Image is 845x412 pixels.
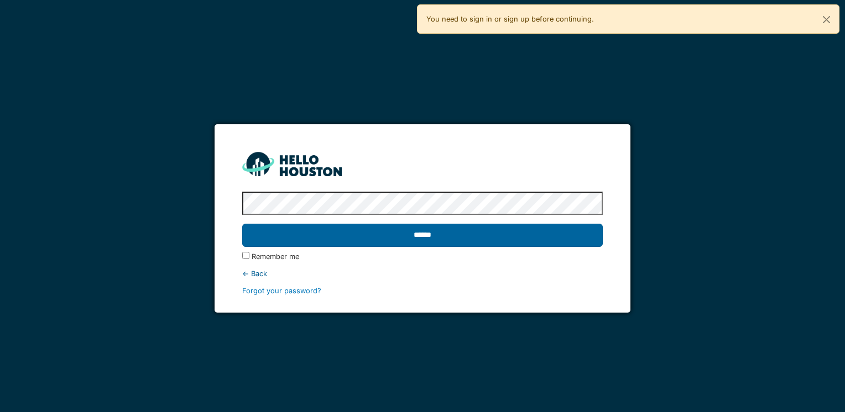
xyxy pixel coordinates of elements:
label: Remember me [252,251,299,262]
a: Forgot your password? [242,287,321,295]
div: ← Back [242,268,602,279]
div: You need to sign in or sign up before continuing. [417,4,839,34]
img: HH_line-BYnF2_Hg.png [242,152,342,176]
button: Close [814,5,839,34]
